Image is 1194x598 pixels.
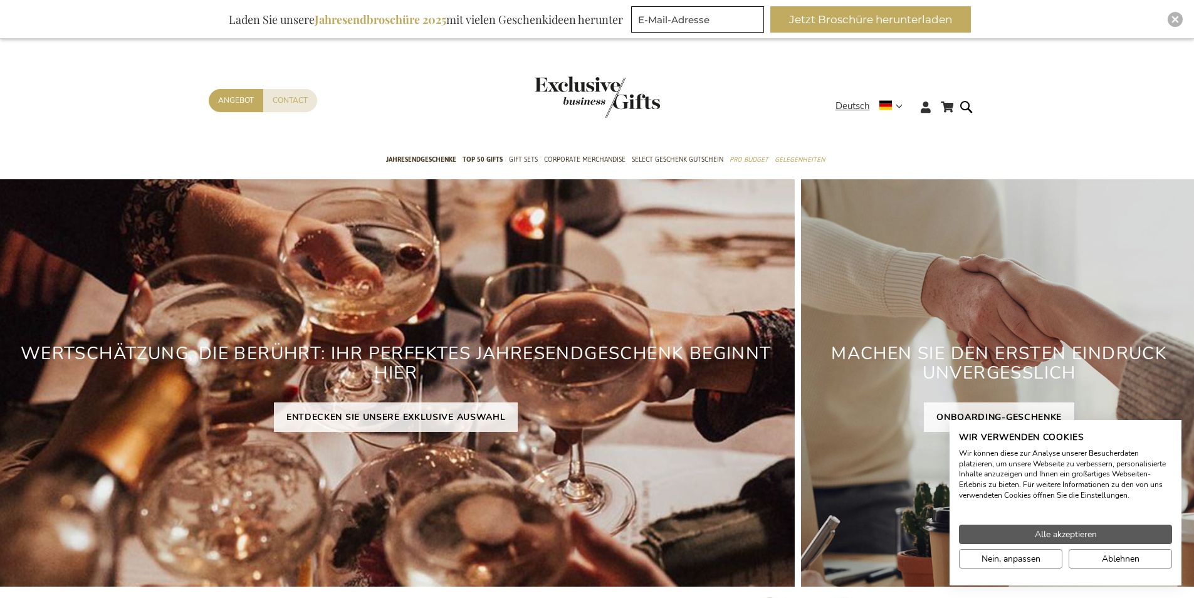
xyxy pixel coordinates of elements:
button: cookie Einstellungen anpassen [959,549,1062,569]
h2: Wir verwenden Cookies [959,432,1172,443]
button: Akzeptieren Sie alle cookies [959,525,1172,544]
div: Deutsch [835,99,911,113]
input: E-Mail-Adresse [631,6,764,33]
a: store logo [535,76,597,118]
button: Jetzt Broschüre herunterladen [770,6,971,33]
span: Gift Sets [509,153,538,166]
div: Close [1168,12,1183,27]
form: marketing offers and promotions [631,6,768,36]
span: Nein, anpassen [982,552,1040,565]
a: ONBOARDING-GESCHENKE [924,402,1074,432]
a: ENTDECKEN SIE UNSERE EXKLUSIVE AUSWAHL [274,402,518,432]
p: Wir können diese zur Analyse unserer Besucherdaten platzieren, um unsere Webseite zu verbessern, ... [959,448,1172,501]
span: Pro Budget [730,153,768,166]
b: Jahresendbroschüre 2025 [315,12,446,27]
span: Corporate Merchandise [544,153,626,166]
a: Angebot [209,89,263,112]
div: Laden Sie unsere mit vielen Geschenkideen herunter [223,6,629,33]
a: Contact [263,89,317,112]
span: Alle akzeptieren [1035,528,1097,541]
img: Exclusive Business gifts logo [535,76,660,118]
span: Jahresendgeschenke [386,153,456,166]
span: Ablehnen [1102,552,1139,565]
span: Gelegenheiten [775,153,825,166]
button: Alle verweigern cookies [1069,549,1172,569]
img: Close [1171,16,1179,23]
span: Select Geschenk Gutschein [632,153,723,166]
span: Deutsch [835,99,870,113]
span: TOP 50 Gifts [463,153,503,166]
